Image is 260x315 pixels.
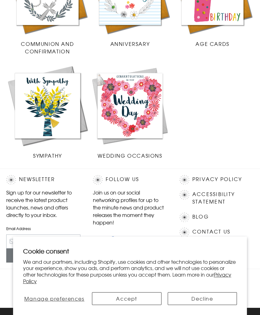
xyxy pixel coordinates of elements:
[93,175,167,185] h2: Follow Us
[21,40,74,55] span: Communion and Confirmation
[23,271,231,285] a: Privacy Policy
[6,226,80,231] label: Email Address
[195,40,229,47] span: Age Cards
[6,249,80,263] input: Subscribe
[23,247,237,255] h2: Cookie consent
[168,292,237,305] button: Decline
[192,175,242,184] a: Privacy Policy
[192,213,209,221] a: Blog
[6,64,89,159] a: Sympathy
[6,189,80,219] p: Sign up for our newsletter to receive the latest product launches, news and offers directly to yo...
[24,295,84,302] span: Manage preferences
[110,40,150,47] span: Anniversary
[93,189,167,226] p: Join us on our social networking profiles for up to the minute news and product releases the mome...
[192,190,235,206] a: Accessibility Statement
[6,234,80,249] input: harry@hogwarts.edu
[6,175,80,185] h2: Newsletter
[23,292,86,305] button: Manage preferences
[89,64,171,159] a: Wedding Occasions
[192,228,230,236] a: Contact Us
[23,258,237,284] p: We and our partners, including Shopify, use cookies and other technologies to personalize your ex...
[92,292,161,305] button: Accept
[98,152,162,159] span: Wedding Occasions
[33,152,62,159] span: Sympathy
